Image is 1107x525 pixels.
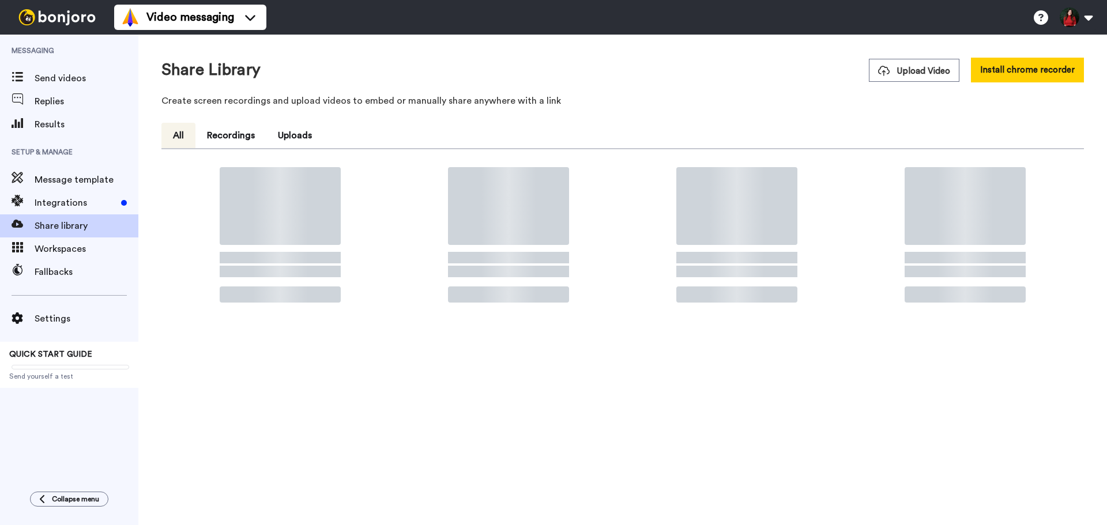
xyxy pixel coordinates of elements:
button: Install chrome recorder [971,58,1084,82]
span: Settings [35,312,138,326]
p: Create screen recordings and upload videos to embed or manually share anywhere with a link [161,94,1084,108]
span: Send videos [35,71,138,85]
span: QUICK START GUIDE [9,350,92,358]
span: Collapse menu [52,494,99,504]
span: Upload Video [878,65,950,77]
span: Share library [35,219,138,233]
span: Video messaging [146,9,234,25]
span: Replies [35,95,138,108]
img: vm-color.svg [121,8,140,27]
span: Send yourself a test [9,372,129,381]
span: Integrations [35,196,116,210]
button: Upload Video [869,59,959,82]
button: Uploads [266,123,323,148]
span: Message template [35,173,138,187]
button: All [161,123,195,148]
button: Collapse menu [30,492,108,507]
button: Recordings [195,123,266,148]
h1: Share Library [161,61,261,79]
span: Workspaces [35,242,138,256]
img: bj-logo-header-white.svg [14,9,100,25]
span: Fallbacks [35,265,138,279]
span: Results [35,118,138,131]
